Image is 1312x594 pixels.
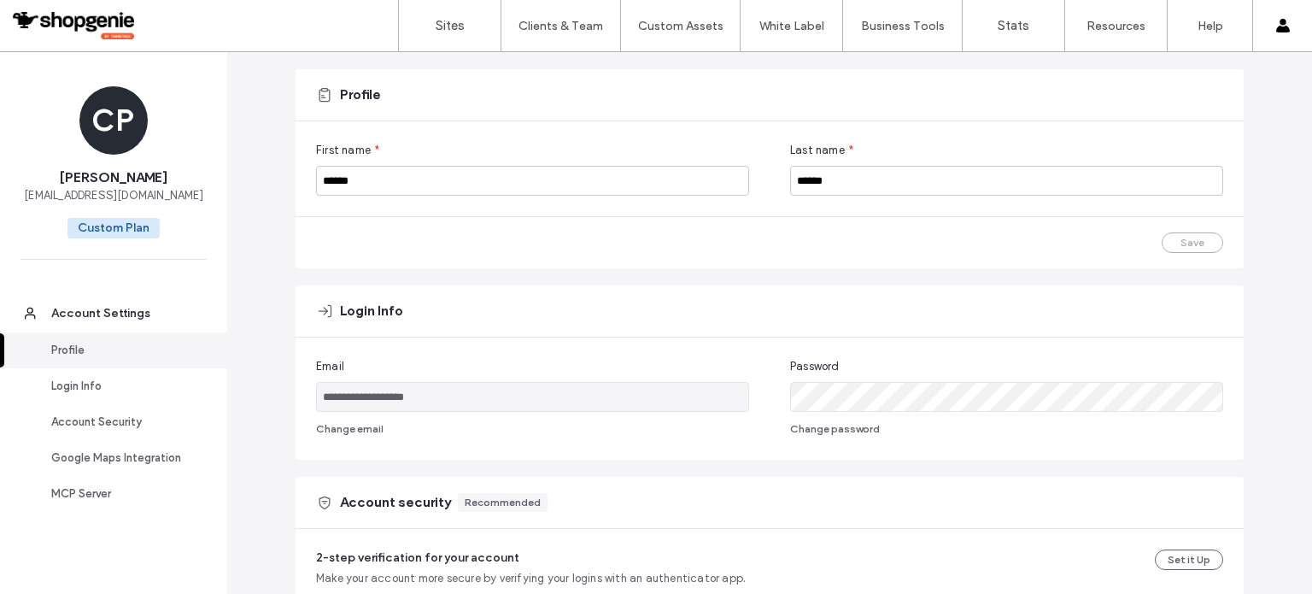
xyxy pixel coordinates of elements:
[340,85,381,104] span: Profile
[759,19,824,33] label: White Label
[790,142,845,159] span: Last name
[790,358,840,375] span: Password
[316,382,749,412] input: Email
[1198,19,1223,33] label: Help
[51,450,191,467] div: Google Maps Integration
[51,378,191,395] div: Login Info
[316,166,749,196] input: First name
[316,358,344,375] span: Email
[316,570,746,587] span: Make your account more secure by verifying your logins with an authenticator app.
[316,550,519,565] span: 2-step verification for your account
[67,218,160,238] span: Custom Plan
[638,19,723,33] label: Custom Assets
[316,419,384,439] button: Change email
[51,414,191,431] div: Account Security
[998,18,1029,33] label: Stats
[518,19,603,33] label: Clients & Team
[436,18,465,33] label: Sites
[340,302,403,321] span: Login Info
[1086,19,1145,33] label: Resources
[790,419,880,439] button: Change password
[1155,550,1223,570] button: Set it Up
[790,166,1223,196] input: Last name
[60,168,167,187] span: [PERSON_NAME]
[790,382,1223,412] input: Password
[340,493,451,512] span: Account security
[24,187,203,204] span: [EMAIL_ADDRESS][DOMAIN_NAME]
[79,86,148,155] div: CP
[51,485,191,503] div: MCP Server
[38,12,73,27] span: Help
[465,495,541,510] div: Recommended
[316,142,371,159] span: First name
[51,342,191,359] div: Profile
[51,305,191,322] div: Account Settings
[861,19,945,33] label: Business Tools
